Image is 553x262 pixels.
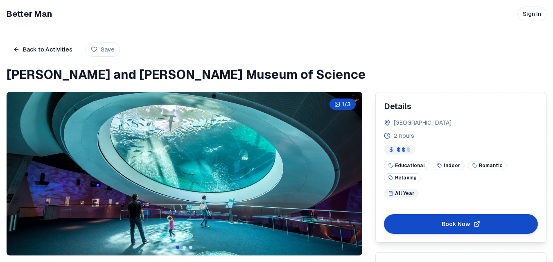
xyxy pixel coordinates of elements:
[86,42,120,57] button: Save
[384,214,538,234] button: Book Now
[384,101,538,112] h2: Details
[384,161,429,170] div: Educational
[384,189,419,198] div: All Year
[397,147,401,152] span: $
[468,161,507,170] div: Romantic
[7,8,52,20] a: Better Man
[7,67,546,82] h1: [PERSON_NAME] and [PERSON_NAME] Museum of Science
[406,147,411,152] span: $
[394,132,414,140] span: 2 hours
[7,41,79,58] button: Back to Activities
[384,173,421,182] div: Relaxing
[433,161,465,170] div: Indoor
[394,119,451,127] span: [GEOGRAPHIC_DATA]
[402,147,406,152] span: $
[342,100,351,108] span: 1 / 3
[517,7,546,21] button: Sign In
